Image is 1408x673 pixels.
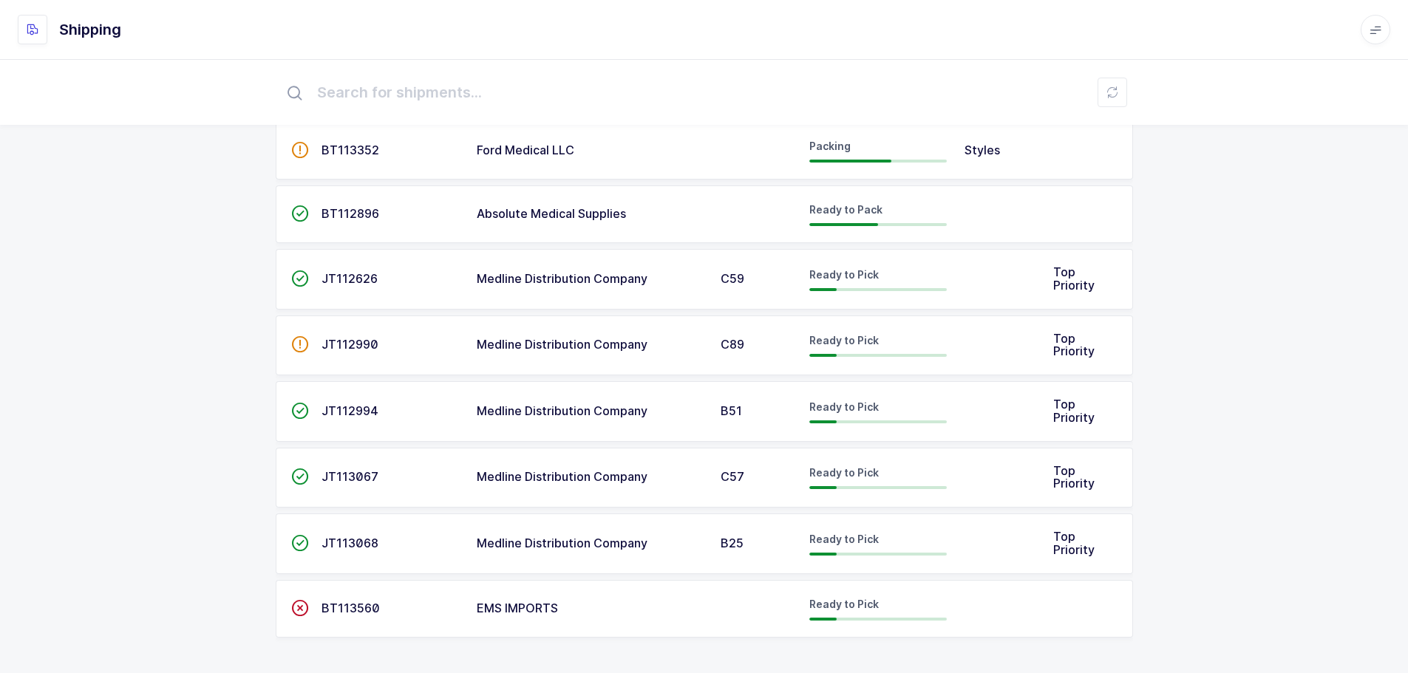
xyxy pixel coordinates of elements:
[477,206,626,221] span: Absolute Medical Supplies
[322,469,378,484] span: JT113067
[809,598,879,610] span: Ready to Pick
[291,536,309,550] span: 
[59,18,121,41] h1: Shipping
[809,400,879,413] span: Ready to Pick
[477,536,647,550] span: Medline Distribution Company
[291,469,309,484] span: 
[291,206,309,221] span: 
[809,140,851,152] span: Packing
[276,69,1133,116] input: Search for shipments...
[477,469,647,484] span: Medline Distribution Company
[322,536,378,550] span: JT113068
[809,203,882,216] span: Ready to Pack
[291,143,309,157] span: 
[809,268,879,281] span: Ready to Pick
[477,337,647,352] span: Medline Distribution Company
[809,334,879,346] span: Ready to Pick
[1053,331,1095,359] span: Top Priority
[291,271,309,286] span: 
[477,143,574,157] span: Ford Medical LLC
[1053,264,1095,293] span: Top Priority
[477,271,647,286] span: Medline Distribution Company
[322,143,379,157] span: BT113352
[322,601,380,615] span: BT113560
[322,271,378,286] span: JT112626
[291,403,309,418] span: 
[477,403,647,418] span: Medline Distribution Company
[1053,529,1095,557] span: Top Priority
[1053,397,1095,425] span: Top Priority
[809,533,879,545] span: Ready to Pick
[322,337,378,352] span: JT112990
[291,337,309,352] span: 
[477,601,558,615] span: EMS IMPORTS
[965,143,1000,157] span: Styles
[721,271,744,286] span: C59
[721,337,744,352] span: C89
[721,403,742,418] span: B51
[322,403,378,418] span: JT112994
[291,601,309,615] span: 
[322,206,379,221] span: BT112896
[809,466,879,479] span: Ready to Pick
[721,536,744,550] span: B25
[1053,463,1095,491] span: Top Priority
[721,469,744,484] span: C57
